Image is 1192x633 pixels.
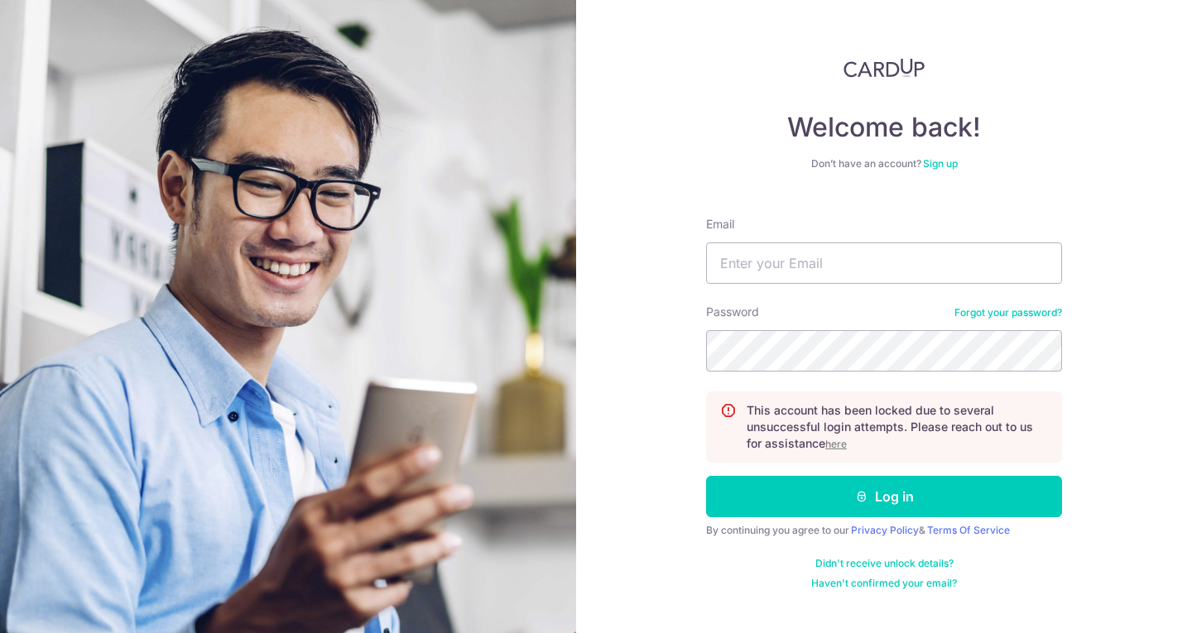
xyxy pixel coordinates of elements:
a: Didn't receive unlock details? [815,557,954,570]
a: Haven't confirmed your email? [811,577,957,590]
h4: Welcome back! [706,111,1062,144]
img: CardUp Logo [844,58,925,78]
a: Privacy Policy [851,524,919,536]
p: This account has been locked due to several unsuccessful login attempts. Please reach out to us f... [747,402,1048,452]
a: here [825,438,847,450]
input: Enter your Email [706,242,1062,284]
a: Terms Of Service [927,524,1010,536]
a: Sign up [923,157,958,170]
a: Forgot your password? [954,306,1062,319]
button: Log in [706,476,1062,517]
div: By continuing you agree to our & [706,524,1062,537]
label: Password [706,304,759,320]
label: Email [706,216,734,233]
div: Don’t have an account? [706,157,1062,170]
